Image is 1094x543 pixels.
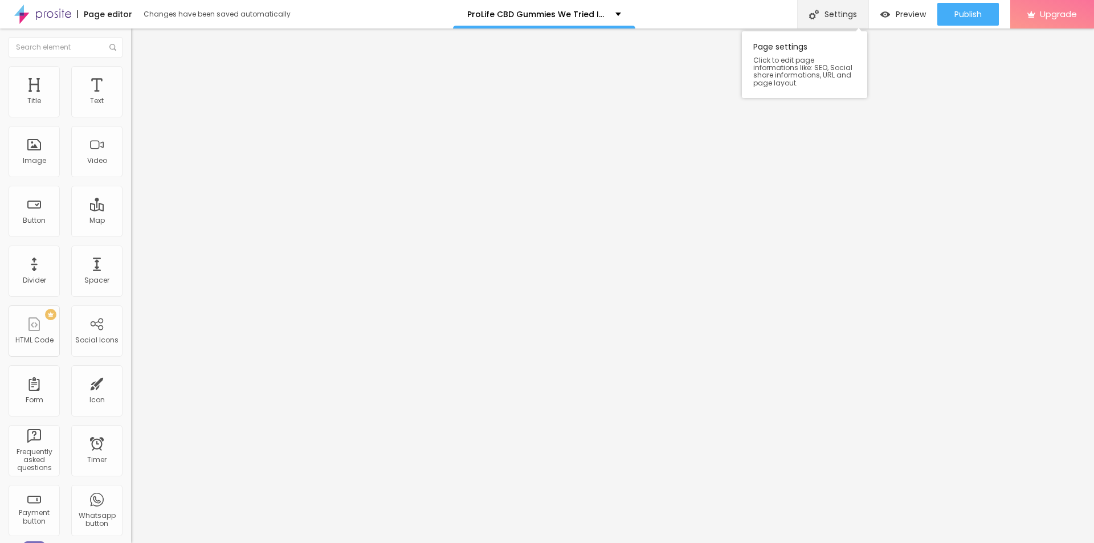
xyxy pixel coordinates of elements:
input: Search element [9,37,123,58]
div: Page settings [742,31,867,98]
span: Preview [896,10,926,19]
div: Text [90,97,104,105]
div: Icon [89,396,105,404]
div: Button [23,217,46,224]
div: Changes have been saved automatically [144,11,291,18]
button: Publish [937,3,999,26]
div: Form [26,396,43,404]
div: Frequently asked questions [11,448,56,472]
div: Social Icons [75,336,119,344]
div: Spacer [84,276,109,284]
div: Payment button [11,509,56,525]
div: Video [87,157,107,165]
span: Publish [954,10,982,19]
img: Icone [809,10,819,19]
span: Click to edit page informations like: SEO, Social share informations, URL and page layout. [753,56,856,87]
div: Whatsapp button [74,512,119,528]
p: ProLife CBD Gummies We Tried It 45 Days [467,10,607,18]
div: Title [27,97,41,105]
img: Icone [109,44,116,51]
iframe: Editor [131,28,1094,543]
div: Timer [87,456,107,464]
div: Map [89,217,105,224]
div: HTML Code [15,336,54,344]
span: Upgrade [1040,9,1077,19]
button: Preview [869,3,937,26]
img: view-1.svg [880,10,890,19]
div: Image [23,157,46,165]
div: Divider [23,276,46,284]
div: Page editor [77,10,132,18]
